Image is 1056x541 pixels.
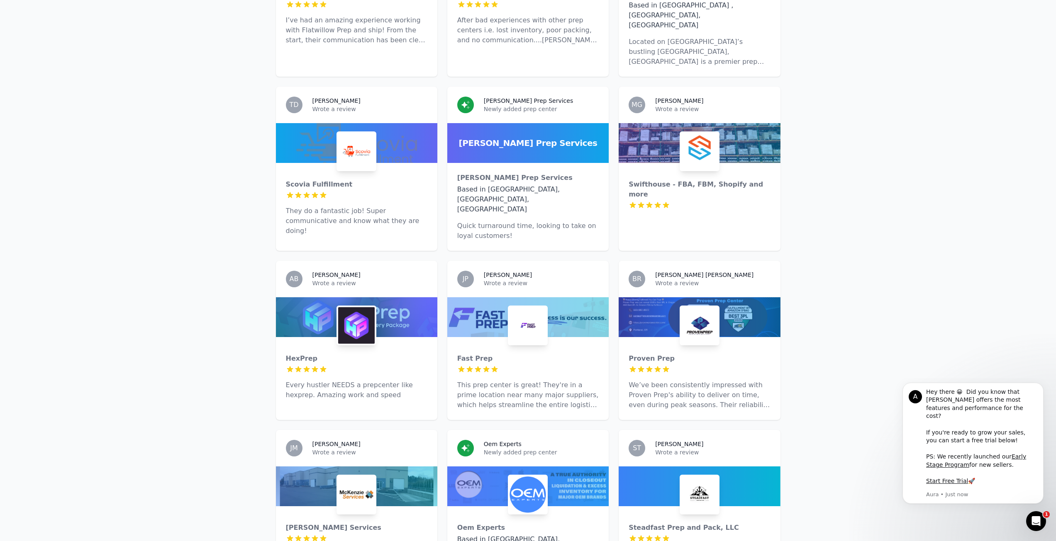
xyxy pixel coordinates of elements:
p: Newly added prep center [484,105,599,113]
p: Quick turnaround time, looking to take on loyal customers! [457,221,599,241]
span: ST [633,445,641,451]
h3: [PERSON_NAME] [312,440,361,448]
img: Oem Experts [510,476,546,513]
p: Wrote a review [312,448,427,456]
img: Scovia Fulfillment [338,133,375,170]
p: I’ve had an amazing experience working with Flatwillow Prep and ship! From the start, their commu... [286,15,427,45]
div: [PERSON_NAME] Prep Services [457,173,599,183]
iframe: Intercom notifications message [890,378,1056,519]
div: Scovia Fulfillment [286,180,427,189]
h3: [PERSON_NAME] [484,271,532,279]
h3: [PERSON_NAME] [655,440,703,448]
p: We’ve been consistently impressed with Proven Prep's ability to deliver on time, even during peak... [629,380,770,410]
a: TD[PERSON_NAME]Wrote a reviewScovia FulfillmentScovia FulfillmentThey do a fantastic job! Super c... [276,87,437,251]
p: They do a fantastic job! Super communicative and know what they are doing! [286,206,427,236]
a: BR[PERSON_NAME] [PERSON_NAME]Wrote a reviewProven PrepProven PrepWe’ve been consistently impresse... [619,261,780,420]
img: HexPrep [338,307,375,344]
span: 1 [1043,511,1050,518]
h3: Oem Experts [484,440,522,448]
img: McKenzie Services [338,476,375,513]
img: Fast Prep [510,307,546,344]
span: BR [632,276,641,282]
a: MG[PERSON_NAME]Wrote a reviewSwifthouse - FBA, FBM, Shopify and moreSwifthouse - FBA, FBM, Shopif... [619,87,780,251]
p: Wrote a review [484,279,599,287]
p: After bad experiences with other prep centers i.e. lost inventory, poor packing, and no communica... [457,15,599,45]
span: MG [632,102,642,108]
div: Based in [GEOGRAPHIC_DATA] , [GEOGRAPHIC_DATA], [GEOGRAPHIC_DATA] [629,0,770,30]
h3: [PERSON_NAME] Prep Services [484,97,573,105]
span: AB [290,276,299,282]
img: Proven Prep [681,307,718,344]
p: Wrote a review [655,448,770,456]
p: Located on [GEOGRAPHIC_DATA]’s bustling [GEOGRAPHIC_DATA], [GEOGRAPHIC_DATA] is a premier prep an... [629,37,770,67]
span: JP [463,276,468,282]
div: HexPrep [286,354,427,364]
p: Wrote a review [312,279,427,287]
div: [PERSON_NAME] Services [286,523,427,533]
p: Wrote a review [655,279,770,287]
p: This prep center is great! They're in a prime location near many major suppliers, which helps str... [457,380,599,410]
p: Wrote a review [312,105,427,113]
h3: [PERSON_NAME] [312,97,361,105]
div: Oem Experts [457,523,599,533]
a: [PERSON_NAME] Prep ServicesNewly added prep center[PERSON_NAME] Prep Services[PERSON_NAME] Prep S... [447,87,609,251]
h3: [PERSON_NAME] [655,97,703,105]
iframe: Intercom live chat [1026,511,1046,531]
div: Based in [GEOGRAPHIC_DATA], [GEOGRAPHIC_DATA], [GEOGRAPHIC_DATA] [457,184,599,214]
div: Steadfast Prep and Pack, LLC [629,523,770,533]
h3: [PERSON_NAME] [PERSON_NAME] [655,271,754,279]
a: JP[PERSON_NAME]Wrote a reviewFast PrepFast PrepThis prep center is great! They're in a prime loca... [447,261,609,420]
p: Newly added prep center [484,448,599,456]
p: Wrote a review [655,105,770,113]
span: JM [290,445,298,451]
a: AB[PERSON_NAME]Wrote a reviewHexPrepHexPrepEvery hustler NEEDS a prepcenter like hexprep. Amazing... [276,261,437,420]
span: [PERSON_NAME] Prep Services [459,137,598,149]
div: Proven Prep [629,354,770,364]
div: Swifthouse - FBA, FBM, Shopify and more [629,180,770,199]
div: Fast Prep [457,354,599,364]
p: Every hustler NEEDS a prepcenter like hexprep. Amazing work and speed [286,380,427,400]
img: Steadfast Prep and Pack, LLC [681,476,718,513]
img: Swifthouse - FBA, FBM, Shopify and more [681,133,718,170]
span: TD [289,102,298,108]
h3: [PERSON_NAME] [312,271,361,279]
